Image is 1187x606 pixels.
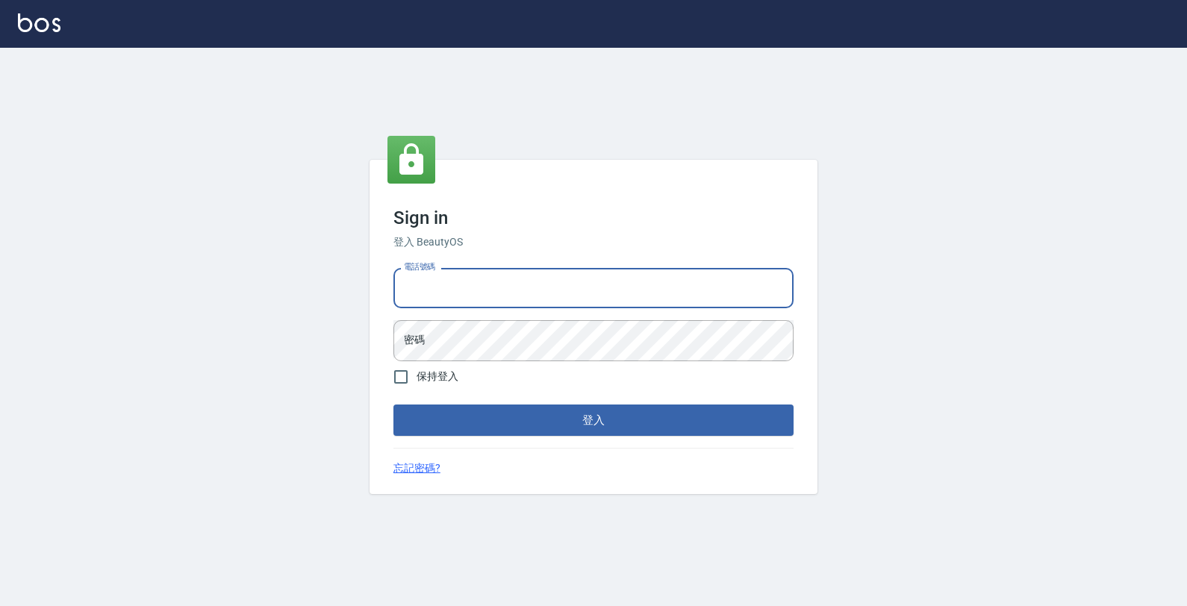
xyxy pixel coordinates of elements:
h6: 登入 BeautyOS [393,234,794,250]
span: 保持登入 [417,369,458,384]
button: 登入 [393,404,794,436]
a: 忘記密碼? [393,460,440,476]
h3: Sign in [393,207,794,228]
img: Logo [18,13,60,32]
label: 電話號碼 [404,261,435,272]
